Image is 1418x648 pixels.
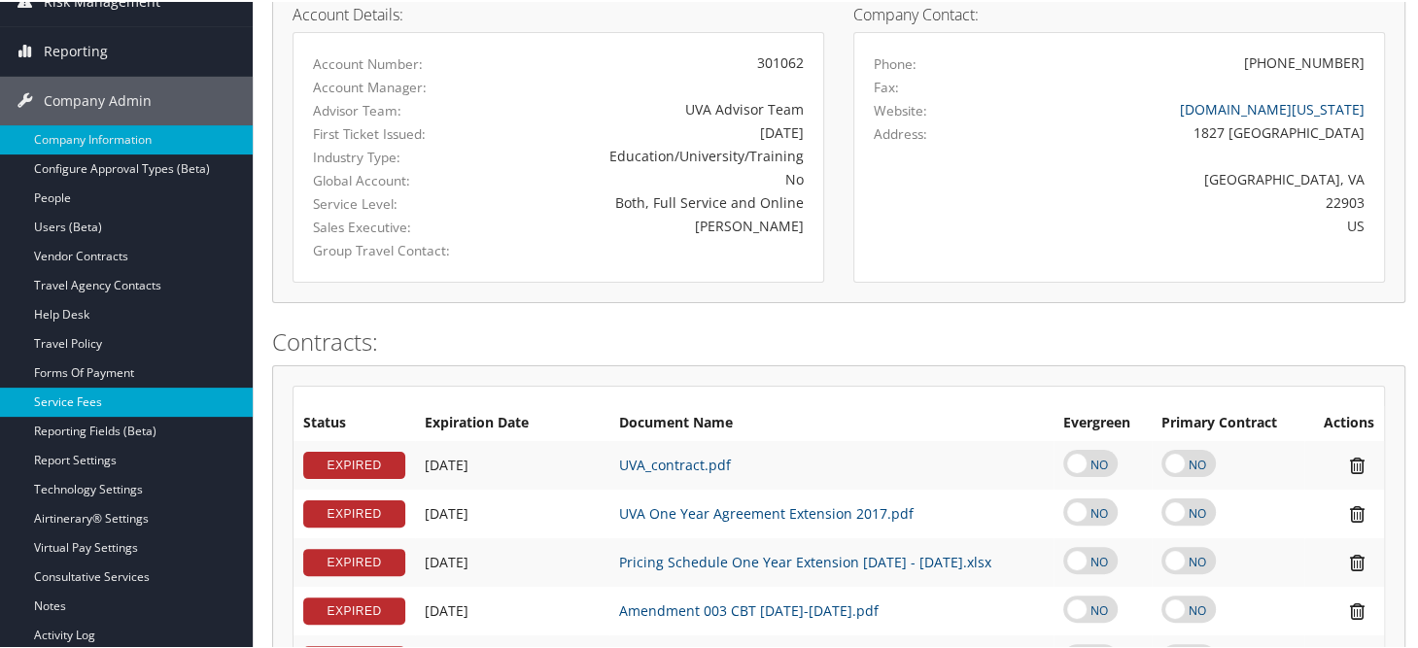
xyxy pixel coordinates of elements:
i: Remove Contract [1340,454,1374,474]
th: Primary Contract [1152,404,1305,439]
span: Reporting [44,25,108,74]
div: Both, Full Service and Online [486,190,804,211]
label: Website: [874,99,927,119]
h2: Contracts: [272,324,1405,357]
label: Industry Type: [313,146,457,165]
div: [DATE] [486,120,804,141]
span: [DATE] [425,599,468,618]
label: Address: [874,122,927,142]
label: Fax: [874,76,899,95]
div: EXPIRED [303,596,405,623]
div: Add/Edit Date [425,503,600,521]
label: Group Travel Contact: [313,239,457,258]
label: Phone: [874,52,917,72]
a: UVA_contract.pdf [619,454,731,472]
div: Add/Edit Date [425,455,600,472]
div: [GEOGRAPHIC_DATA], VA [1004,167,1365,188]
th: Document Name [609,404,1054,439]
div: Add/Edit Date [425,552,600,569]
th: Evergreen [1054,404,1152,439]
label: Sales Executive: [313,216,457,235]
h4: Account Details: [293,5,824,20]
div: US [1004,214,1365,234]
div: EXPIRED [303,547,405,574]
span: [DATE] [425,551,468,569]
div: 301062 [486,51,804,71]
div: EXPIRED [303,450,405,477]
div: Add/Edit Date [425,600,600,618]
label: Service Level: [313,192,457,212]
label: Account Manager: [313,76,457,95]
label: Advisor Team: [313,99,457,119]
span: [DATE] [425,454,468,472]
div: EXPIRED [303,498,405,526]
i: Remove Contract [1340,551,1374,571]
div: UVA Advisor Team [486,97,804,118]
i: Remove Contract [1340,599,1374,620]
div: No [486,167,804,188]
span: [DATE] [425,502,468,521]
div: [PERSON_NAME] [486,214,804,234]
a: Amendment 003 CBT [DATE]-[DATE].pdf [619,599,879,618]
div: Education/University/Training [486,144,804,164]
a: Pricing Schedule One Year Extension [DATE] - [DATE].xlsx [619,551,991,569]
a: [DOMAIN_NAME][US_STATE] [1180,98,1365,117]
a: UVA One Year Agreement Extension 2017.pdf [619,502,914,521]
div: [PHONE_NUMBER] [1244,51,1365,71]
i: Remove Contract [1340,502,1374,523]
th: Status [294,404,415,439]
div: 1827 [GEOGRAPHIC_DATA] [1004,120,1365,141]
span: Company Admin [44,75,152,123]
th: Expiration Date [415,404,609,439]
div: 22903 [1004,190,1365,211]
label: First Ticket Issued: [313,122,457,142]
th: Actions [1304,404,1384,439]
h4: Company Contact: [853,5,1385,20]
label: Account Number: [313,52,457,72]
label: Global Account: [313,169,457,188]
